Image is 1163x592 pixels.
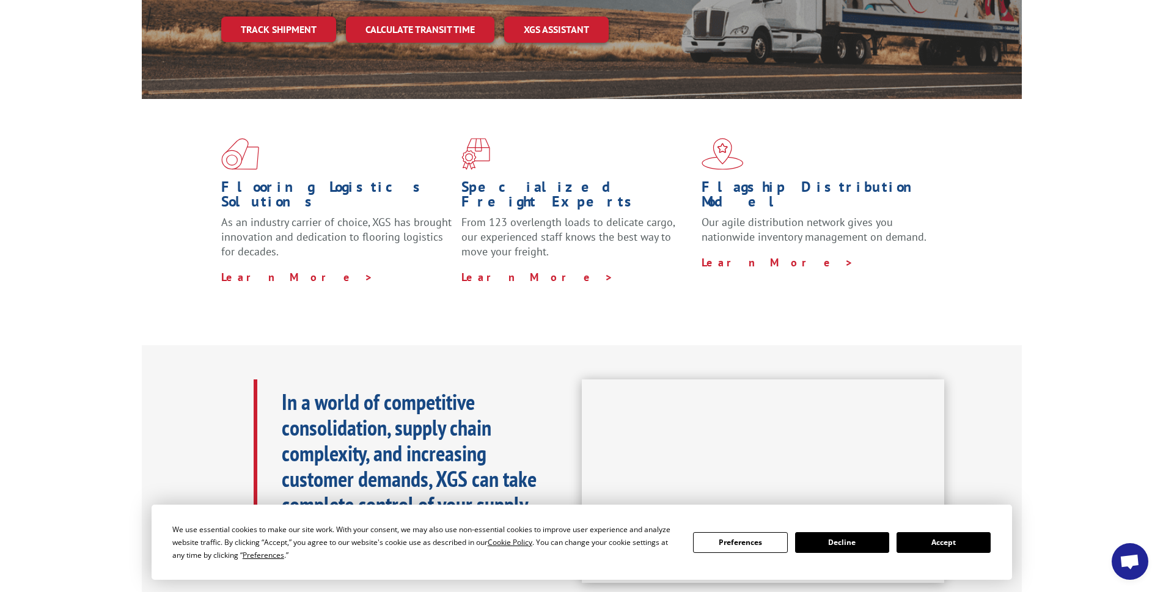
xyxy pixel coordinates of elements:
div: Cookie Consent Prompt [152,505,1012,580]
button: Preferences [693,532,787,553]
h1: Flagship Distribution Model [702,180,933,215]
button: Accept [897,532,991,553]
img: xgs-icon-flagship-distribution-model-red [702,138,744,170]
img: xgs-icon-total-supply-chain-intelligence-red [221,138,259,170]
p: From 123 overlength loads to delicate cargo, our experienced staff knows the best way to move you... [461,215,692,269]
b: In a world of competitive consolidation, supply chain complexity, and increasing customer demands... [282,387,537,570]
a: Calculate transit time [346,16,494,43]
img: xgs-icon-focused-on-flooring-red [461,138,490,170]
div: We use essential cookies to make our site work. With your consent, we may also use non-essential ... [172,523,678,561]
span: As an industry carrier of choice, XGS has brought innovation and dedication to flooring logistics... [221,215,452,258]
a: Track shipment [221,16,336,42]
span: Our agile distribution network gives you nationwide inventory management on demand. [702,215,926,244]
a: XGS ASSISTANT [504,16,609,43]
span: Cookie Policy [488,537,532,547]
h1: Flooring Logistics Solutions [221,180,452,215]
span: Preferences [243,550,284,560]
a: Open chat [1112,543,1148,580]
iframe: XGS Logistics Solutions [582,379,944,583]
h1: Specialized Freight Experts [461,180,692,215]
a: Learn More > [221,270,373,284]
a: Learn More > [461,270,614,284]
a: Learn More > [702,255,854,269]
button: Decline [795,532,889,553]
